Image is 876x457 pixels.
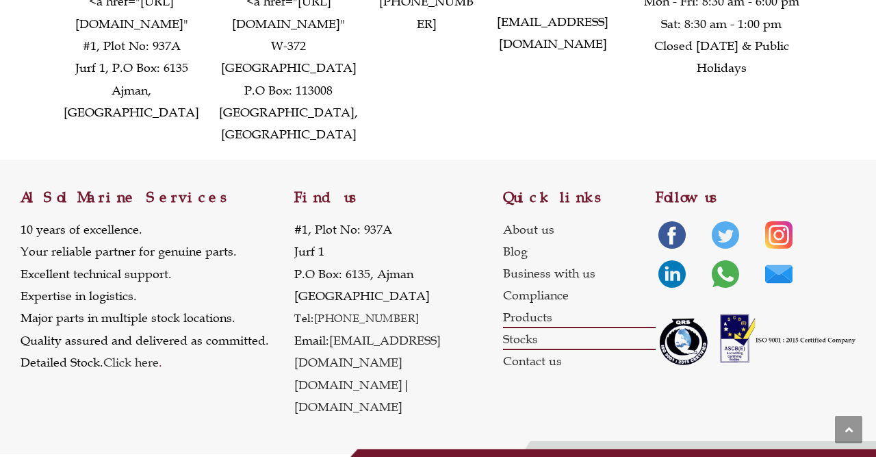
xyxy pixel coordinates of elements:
[503,190,656,205] h2: Quick links
[294,190,503,205] h2: Find us
[835,416,862,443] a: Scroll to the top of the page
[294,399,402,415] a: [DOMAIN_NAME]
[497,14,608,51] a: [EMAIL_ADDRESS][DOMAIN_NAME]
[103,355,159,370] a: Click here
[503,306,656,328] a: Products
[656,190,855,205] h2: Follow us
[294,311,314,325] span: Tel:
[294,333,441,370] a: [EMAIL_ADDRESS][DOMAIN_NAME]
[503,328,656,350] a: Stocks
[21,219,269,374] p: 10 years of excellence. Your reliable partner for genuine parts. Excellent technical support. Exp...
[503,350,656,372] a: Contact us
[294,378,402,393] a: [DOMAIN_NAME]
[503,219,656,240] a: About us
[103,355,162,370] span: .
[314,311,420,325] a: [PHONE_NUMBER]
[503,262,656,284] a: Business with us
[503,284,656,306] a: Compliance
[294,219,503,419] p: #1, Plot No: 937A Jurf 1 P.O Box: 6135, Ajman [GEOGRAPHIC_DATA] Email: |
[503,240,656,262] a: Blog
[21,190,294,205] h2: Al Sol Marine Services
